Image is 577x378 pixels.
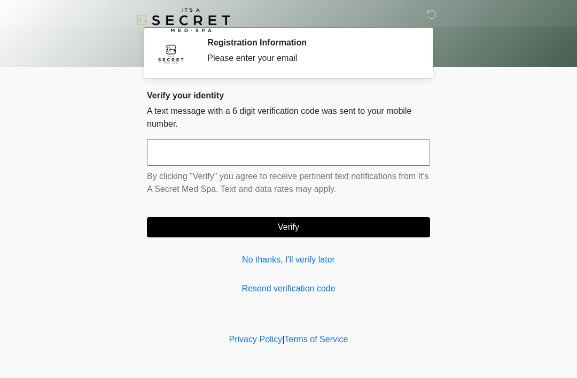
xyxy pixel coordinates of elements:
[147,90,430,101] h2: Verify your identity
[155,37,187,70] img: Agent Avatar
[136,8,230,32] img: It's A Secret Med Spa Logo
[147,170,430,196] p: By clicking "Verify" you agree to receive pertinent text notifications from It's A Secret Med Spa...
[282,335,284,344] a: |
[147,217,430,237] button: Verify
[284,335,348,344] a: Terms of Service
[147,282,430,295] a: Resend verification code
[207,37,414,48] h2: Registration Information
[229,335,283,344] a: Privacy Policy
[147,105,430,130] p: A text message with a 6 digit verification code was sent to your mobile number.
[147,253,430,266] a: No thanks, I'll verify later
[207,52,414,65] div: Please enter your email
